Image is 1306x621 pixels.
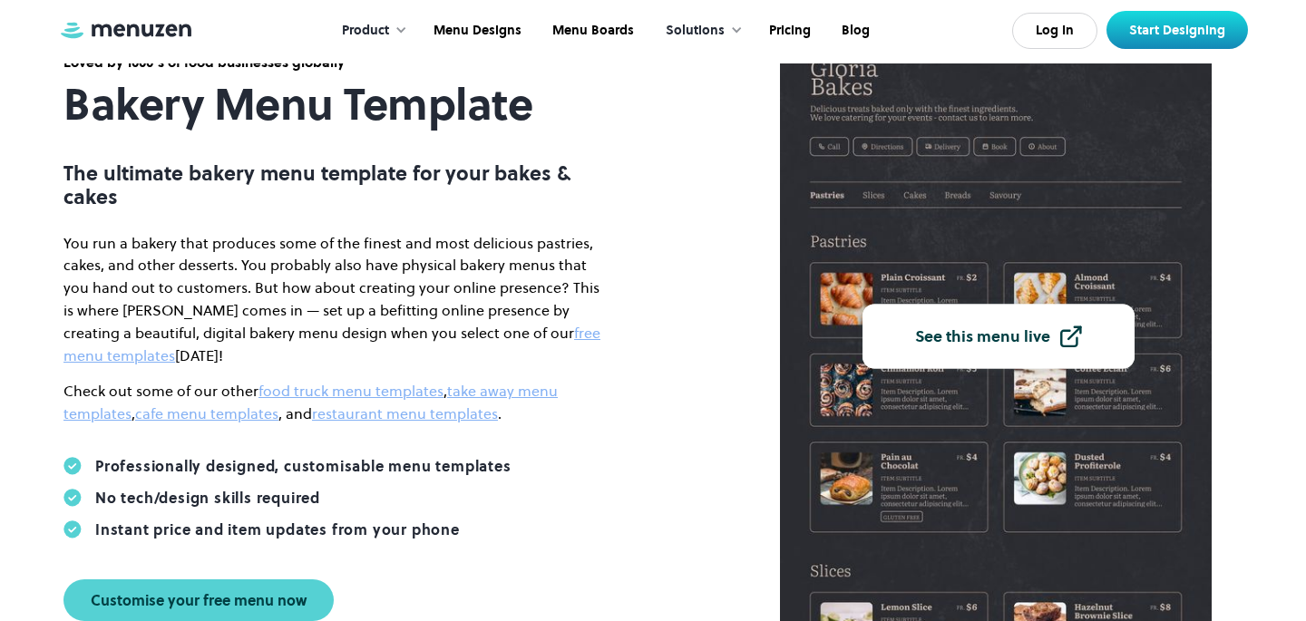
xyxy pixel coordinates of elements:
div: Instant price and item updates from your phone [95,520,460,539]
a: Log In [1012,13,1097,49]
p: You run a bakery that produces some of the finest and most delicious pastries, cakes, and other d... [63,232,608,367]
p: Check out some of our other , , , and . [63,380,608,425]
a: Customise your free menu now [63,579,334,621]
div: Solutions [666,21,725,41]
a: restaurant menu templates [312,403,498,423]
div: Professionally designed, customisable menu templates [95,457,512,475]
a: cafe menu templates [135,403,278,423]
a: See this menu live [863,305,1135,369]
a: Pricing [752,3,824,59]
div: Customise your free menu now [91,593,307,607]
p: The ultimate bakery menu template for your bakes & cakes [63,161,608,209]
div: Product [324,3,416,59]
a: Menu Boards [535,3,648,59]
a: food truck menu templates [258,381,443,401]
a: Blog [824,3,883,59]
a: Menu Designs [416,3,535,59]
h1: Bakery Menu Template [63,80,608,130]
a: Start Designing [1106,11,1248,49]
div: No tech/design skills required [95,489,320,507]
div: Solutions [648,3,752,59]
a: free menu templates [63,323,600,365]
div: Product [342,21,389,41]
div: See this menu live [915,328,1050,344]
